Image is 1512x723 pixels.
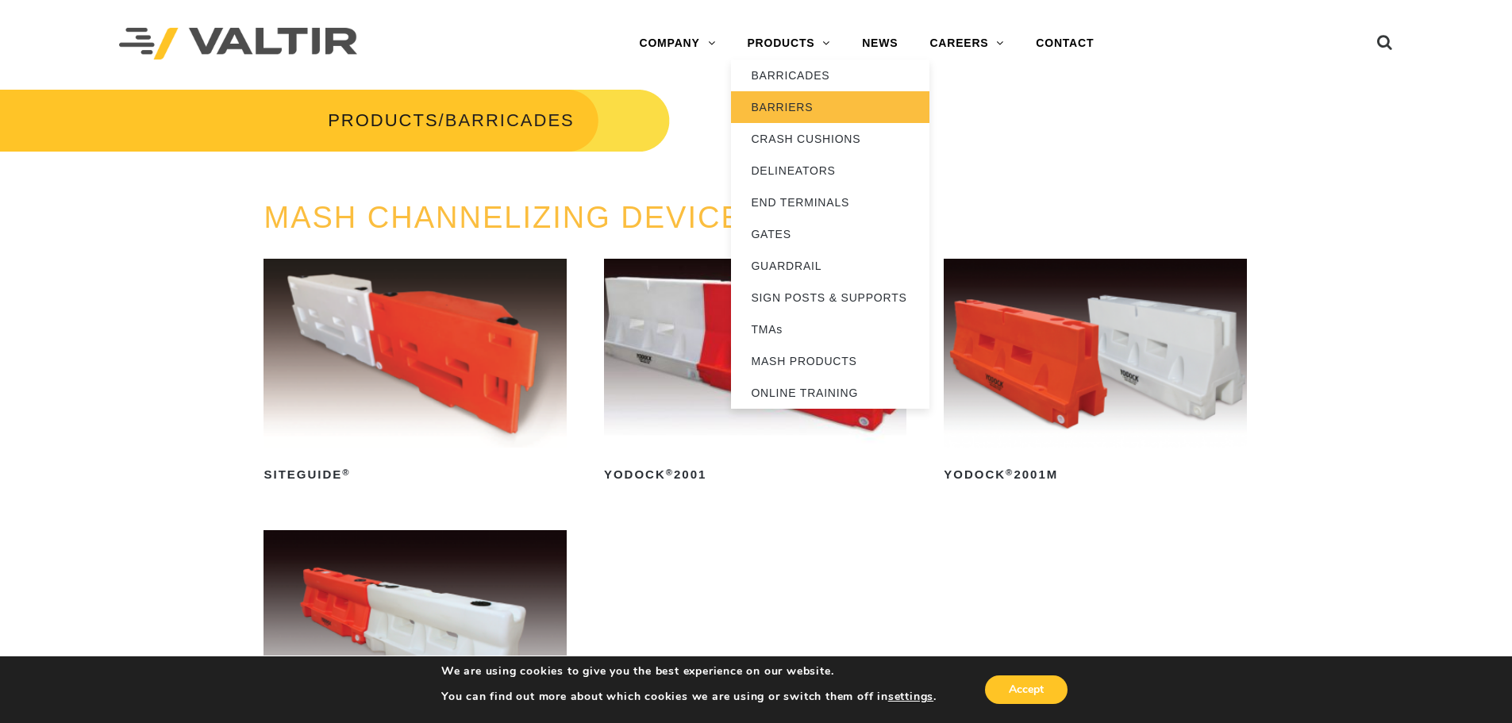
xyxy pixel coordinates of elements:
[441,690,937,704] p: You can find out more about which cookies we are using or switch them off in .
[944,259,1246,487] a: Yodock®2001M
[731,250,929,282] a: GUARDRAIL
[731,218,929,250] a: GATES
[731,60,929,91] a: BARRICADES
[666,467,674,477] sup: ®
[328,110,438,130] a: PRODUCTS
[731,155,929,187] a: DELINEATORS
[604,259,906,448] img: Yodock 2001 Water Filled Barrier and Barricade
[342,467,350,477] sup: ®
[264,259,566,487] a: SiteGuide®
[264,462,566,487] h2: SiteGuide
[445,110,575,130] span: BARRICADES
[914,28,1020,60] a: CAREERS
[623,28,731,60] a: COMPANY
[1006,467,1014,477] sup: ®
[888,690,933,704] button: settings
[731,345,929,377] a: MASH PRODUCTS
[846,28,914,60] a: NEWS
[1020,28,1110,60] a: CONTACT
[731,28,846,60] a: PRODUCTS
[731,123,929,155] a: CRASH CUSHIONS
[731,377,929,409] a: ONLINE TRAINING
[119,28,357,60] img: Valtir
[731,187,929,218] a: END TERMINALS
[944,462,1246,487] h2: Yodock 2001M
[731,313,929,345] a: TMAs
[604,259,906,487] a: Yodock®2001
[441,664,937,679] p: We are using cookies to give you the best experience on our website.
[985,675,1068,704] button: Accept
[264,201,764,234] a: MASH CHANNELIZING DEVICES
[604,462,906,487] h2: Yodock 2001
[731,91,929,123] a: BARRIERS
[731,282,929,313] a: SIGN POSTS & SUPPORTS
